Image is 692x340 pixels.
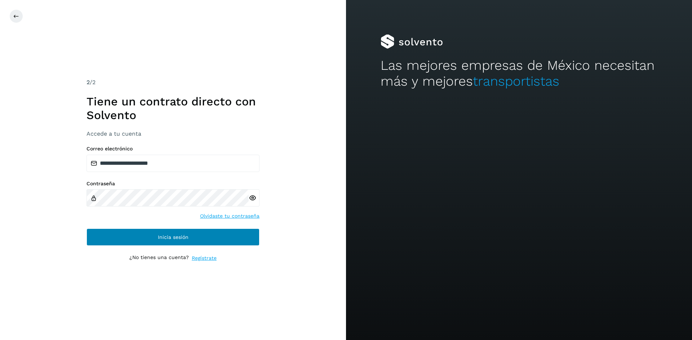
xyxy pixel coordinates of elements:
span: Inicia sesión [158,235,188,240]
span: 2 [86,79,90,86]
label: Correo electrónico [86,146,259,152]
div: /2 [86,78,259,87]
span: transportistas [473,73,559,89]
button: Inicia sesión [86,228,259,246]
a: Regístrate [192,254,217,262]
h1: Tiene un contrato directo con Solvento [86,95,259,122]
a: Olvidaste tu contraseña [200,212,259,220]
label: Contraseña [86,181,259,187]
h2: Las mejores empresas de México necesitan más y mejores [381,58,657,90]
h3: Accede a tu cuenta [86,130,259,137]
p: ¿No tienes una cuenta? [129,254,189,262]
